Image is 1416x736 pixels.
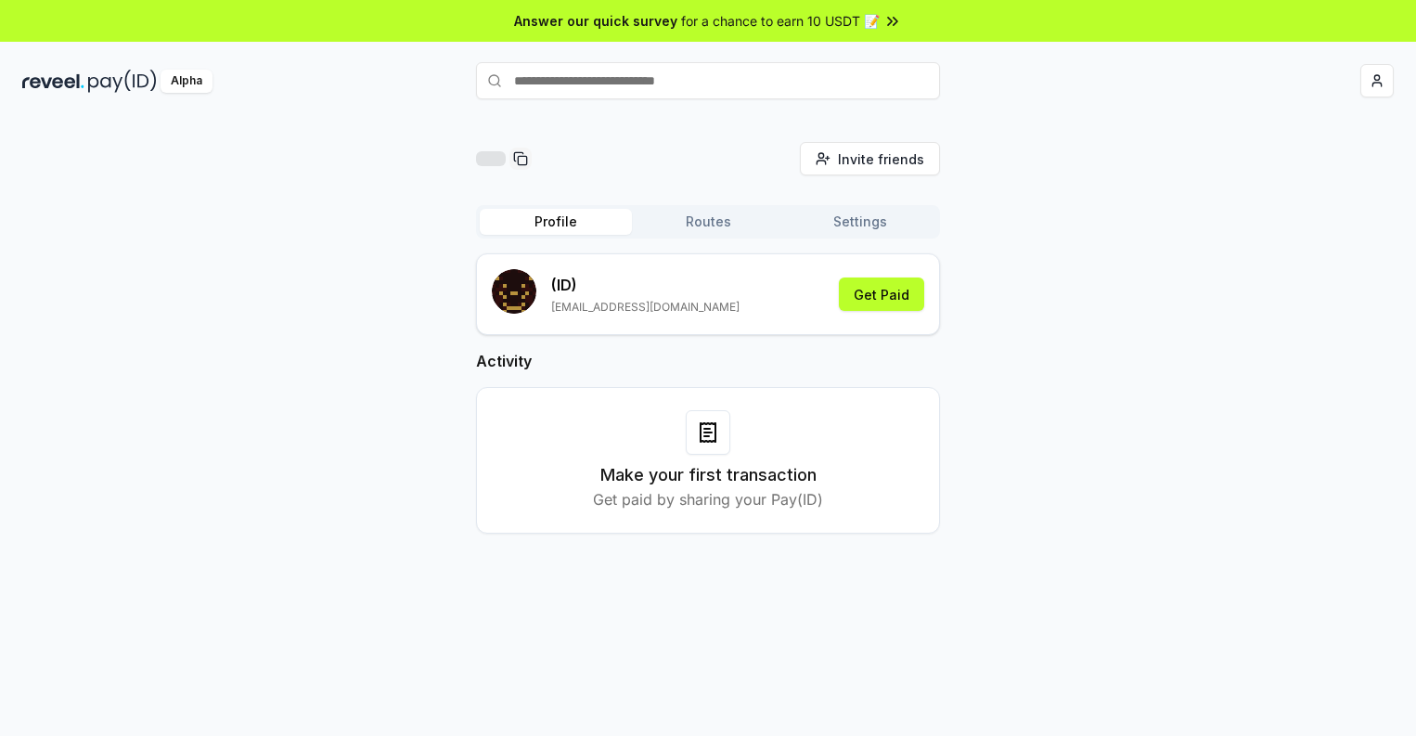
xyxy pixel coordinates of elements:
[476,350,940,372] h2: Activity
[800,142,940,175] button: Invite friends
[480,209,632,235] button: Profile
[784,209,936,235] button: Settings
[22,70,84,93] img: reveel_dark
[88,70,157,93] img: pay_id
[838,149,924,169] span: Invite friends
[551,300,740,315] p: [EMAIL_ADDRESS][DOMAIN_NAME]
[161,70,212,93] div: Alpha
[632,209,784,235] button: Routes
[593,488,823,510] p: Get paid by sharing your Pay(ID)
[681,11,880,31] span: for a chance to earn 10 USDT 📝
[514,11,677,31] span: Answer our quick survey
[551,274,740,296] p: (ID)
[839,278,924,311] button: Get Paid
[600,462,817,488] h3: Make your first transaction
